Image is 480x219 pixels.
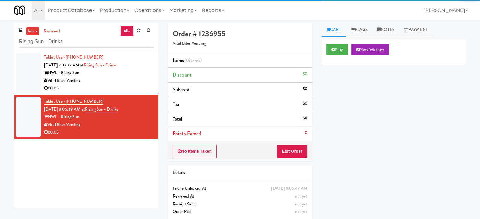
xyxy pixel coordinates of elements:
div: Fridge Unlocked At [173,185,307,193]
span: not yet [295,193,307,199]
img: Micromart [14,5,25,16]
div: NWL - Rising Sun [44,69,154,77]
span: not yet [295,209,307,215]
a: Payment [399,23,433,37]
span: [DATE] 7:03:37 AM at [44,62,84,68]
input: Search vision orders [19,36,154,48]
a: reviewed [42,27,62,35]
div: Reviewed At [173,193,307,200]
div: $0 [303,85,307,93]
a: inbox [26,27,39,35]
li: Tablet User· [PHONE_NUMBER][DATE] 8:06:49 AM atRising Sun - DrinksNWL - Rising SunVital Bites Ven... [14,95,158,139]
a: Tablet User· [PHONE_NUMBER] [44,98,103,105]
h5: Vital Bites Vending [173,41,307,46]
span: · [PHONE_NUMBER] [64,54,103,60]
ng-pluralize: items [189,57,200,64]
span: Points Earned [173,130,201,137]
div: Order Paid [173,208,307,216]
a: Cart [322,23,346,37]
a: Tablet User· [PHONE_NUMBER] [44,54,103,60]
span: [DATE] 8:06:49 AM at [44,106,85,112]
span: Discount [173,71,192,78]
a: Rising Sun - Drinks [84,62,117,68]
button: Play [326,44,348,55]
div: Vital Bites Vending [44,121,154,129]
button: New Window [351,44,389,55]
li: Tablet User· [PHONE_NUMBER][DATE] 7:03:37 AM atRising Sun - DrinksNWL - Rising SunVital Bites Ven... [14,51,158,95]
span: not yet [295,201,307,207]
span: Subtotal [173,86,191,93]
div: NWL - Rising Sun [44,113,154,121]
button: Edit Order [277,145,307,158]
button: No Items Taken [173,145,217,158]
div: $0 [303,114,307,122]
a: all [120,26,133,36]
span: Tax [173,101,179,108]
div: Details [173,169,307,177]
span: Total [173,115,183,123]
a: Notes [372,23,399,37]
div: 0 [305,129,307,137]
div: $0 [303,70,307,78]
div: [DATE] 8:06:49 AM [271,185,307,193]
h4: Order # 1236955 [173,30,307,38]
a: Rising Sun - Drinks [85,106,118,112]
div: Receipt Sent [173,200,307,208]
a: Flags [346,23,373,37]
div: 00:05 [44,84,154,92]
div: $0 [303,100,307,107]
span: Items [173,57,202,64]
div: 00:05 [44,129,154,136]
span: (0 ) [184,57,202,64]
div: Vital Bites Vending [44,77,154,85]
span: · [PHONE_NUMBER] [64,98,103,104]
